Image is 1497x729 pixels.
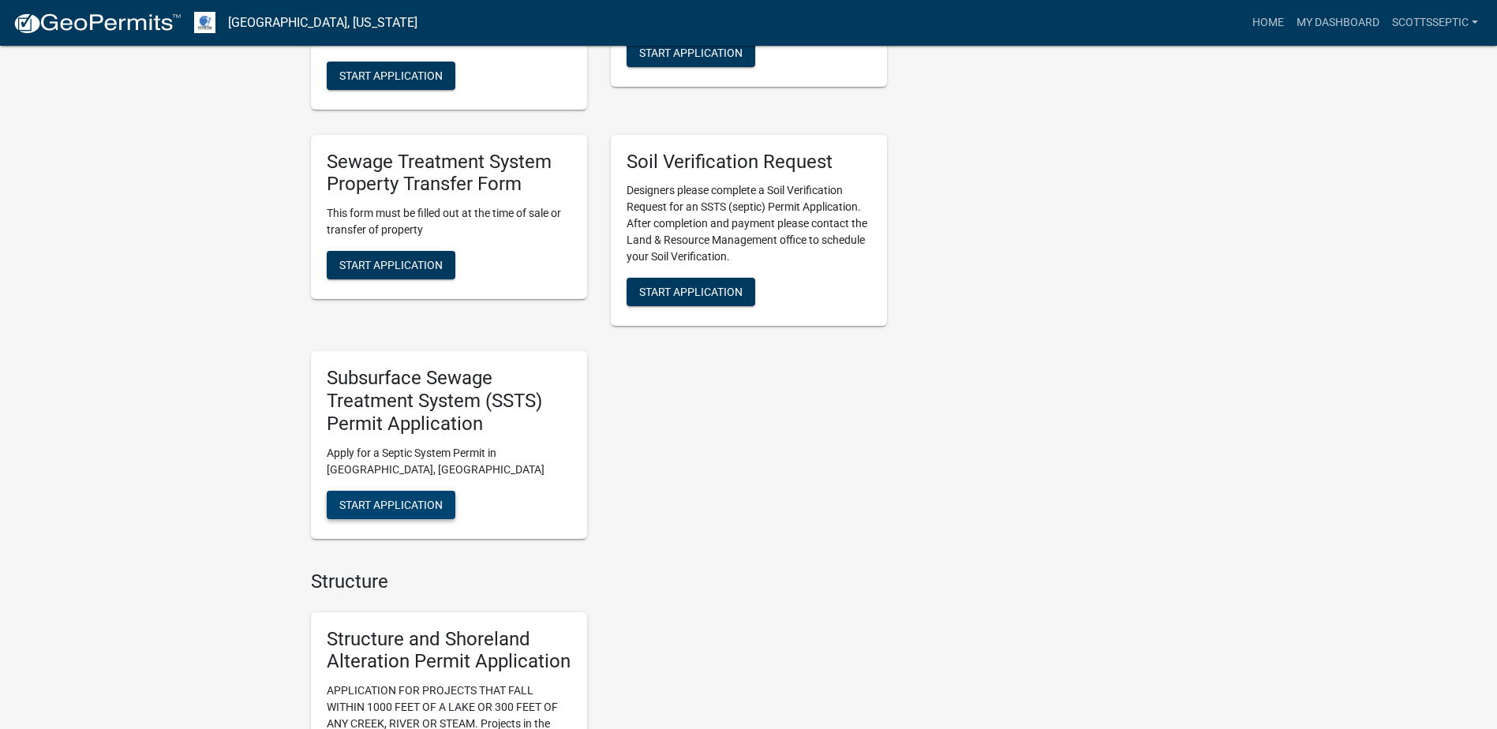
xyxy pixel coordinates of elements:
[339,259,443,271] span: Start Application
[327,251,455,279] button: Start Application
[327,62,455,90] button: Start Application
[627,278,755,306] button: Start Application
[327,205,571,238] p: This form must be filled out at the time of sale or transfer of property
[627,182,871,265] p: Designers please complete a Soil Verification Request for an SSTS (septic) Permit Application. Af...
[339,69,443,81] span: Start Application
[627,151,871,174] h5: Soil Verification Request
[639,46,743,58] span: Start Application
[1290,8,1386,38] a: My Dashboard
[327,151,571,196] h5: Sewage Treatment System Property Transfer Form
[311,570,887,593] h4: Structure
[327,445,571,478] p: Apply for a Septic System Permit in [GEOGRAPHIC_DATA], [GEOGRAPHIC_DATA]
[194,12,215,33] img: Otter Tail County, Minnesota
[339,498,443,510] span: Start Application
[327,491,455,519] button: Start Application
[228,9,417,36] a: [GEOGRAPHIC_DATA], [US_STATE]
[1386,8,1484,38] a: scottsseptic
[639,286,743,298] span: Start Application
[1246,8,1290,38] a: Home
[627,39,755,67] button: Start Application
[327,367,571,435] h5: Subsurface Sewage Treatment System (SSTS) Permit Application
[327,628,571,674] h5: Structure and Shoreland Alteration Permit Application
